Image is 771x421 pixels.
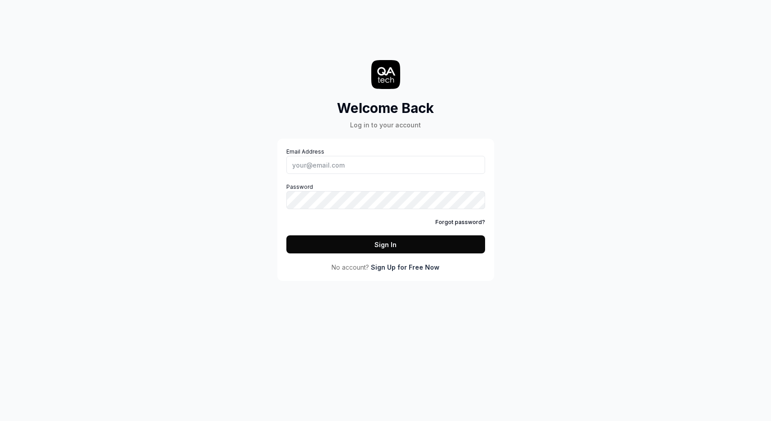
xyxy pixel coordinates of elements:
[286,191,485,209] input: Password
[435,218,485,226] a: Forgot password?
[332,262,369,272] span: No account?
[371,262,439,272] a: Sign Up for Free Now
[337,120,434,130] div: Log in to your account
[286,148,485,174] label: Email Address
[286,235,485,253] button: Sign In
[286,183,485,209] label: Password
[337,98,434,118] h2: Welcome Back
[286,156,485,174] input: Email Address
